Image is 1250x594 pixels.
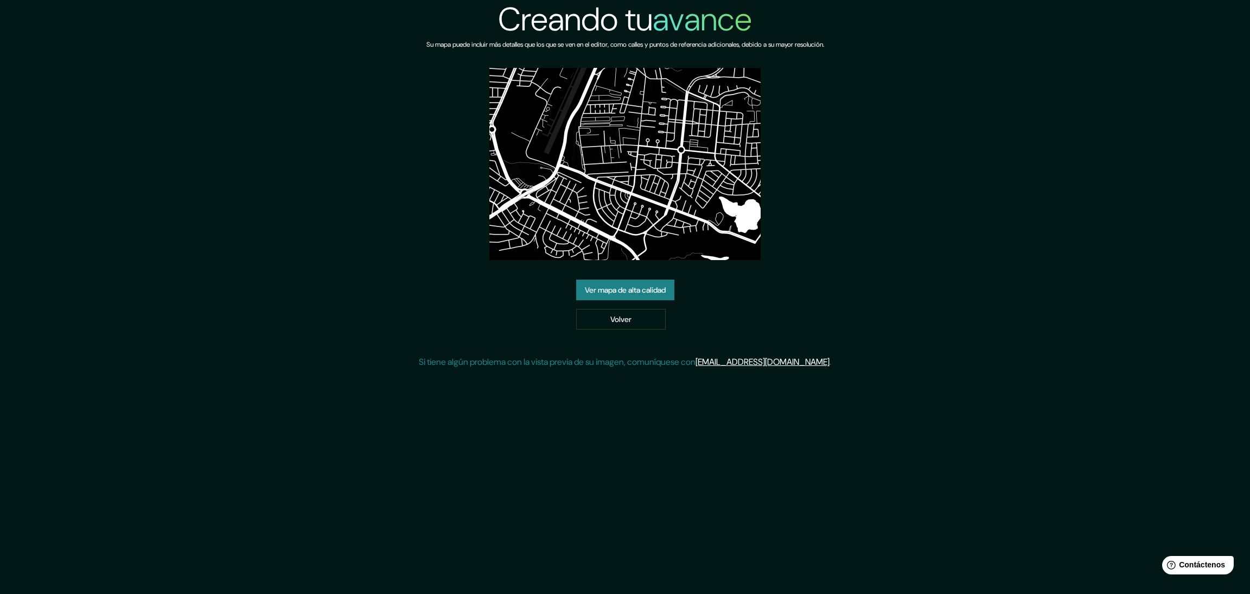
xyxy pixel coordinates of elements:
[1153,552,1238,582] iframe: Lanzador de widgets de ayuda
[585,285,666,295] font: Ver mapa de alta calidad
[419,356,696,368] font: Si tiene algún problema con la vista previa de su imagen, comuníquese con
[426,40,824,49] font: Su mapa puede incluir más detalles que los que se ven en el editor, como calles y puntos de refer...
[610,314,632,324] font: Volver
[576,309,666,330] a: Volver
[696,356,830,368] a: [EMAIL_ADDRESS][DOMAIN_NAME]
[830,356,831,368] font: .
[489,68,761,260] img: vista previa del mapa creado
[576,280,674,300] a: Ver mapa de alta calidad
